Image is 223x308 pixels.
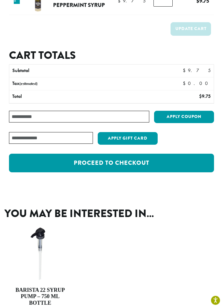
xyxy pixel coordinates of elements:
bdi: 9.75 [199,93,211,100]
span: $ [183,80,188,87]
img: DP1998.01.png [12,226,68,282]
span: $ [199,93,202,100]
h4: Barista 22 Syrup Pump – 750 ml bottle [12,287,68,307]
th: Tax [9,78,155,90]
span: $ [183,68,188,74]
button: Apply coupon [154,111,214,123]
a: Proceed to checkout [9,154,214,173]
bdi: 0.00 [183,80,211,87]
th: Total [9,91,132,103]
button: Apply Gift Card [98,132,158,145]
small: (estimated) [19,81,37,86]
h2: Cart totals [9,49,214,62]
th: Subtotal [9,65,132,77]
button: Update cart [171,23,211,36]
bdi: 9.75 [183,68,211,74]
h2: You may be interested in… [4,207,219,220]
